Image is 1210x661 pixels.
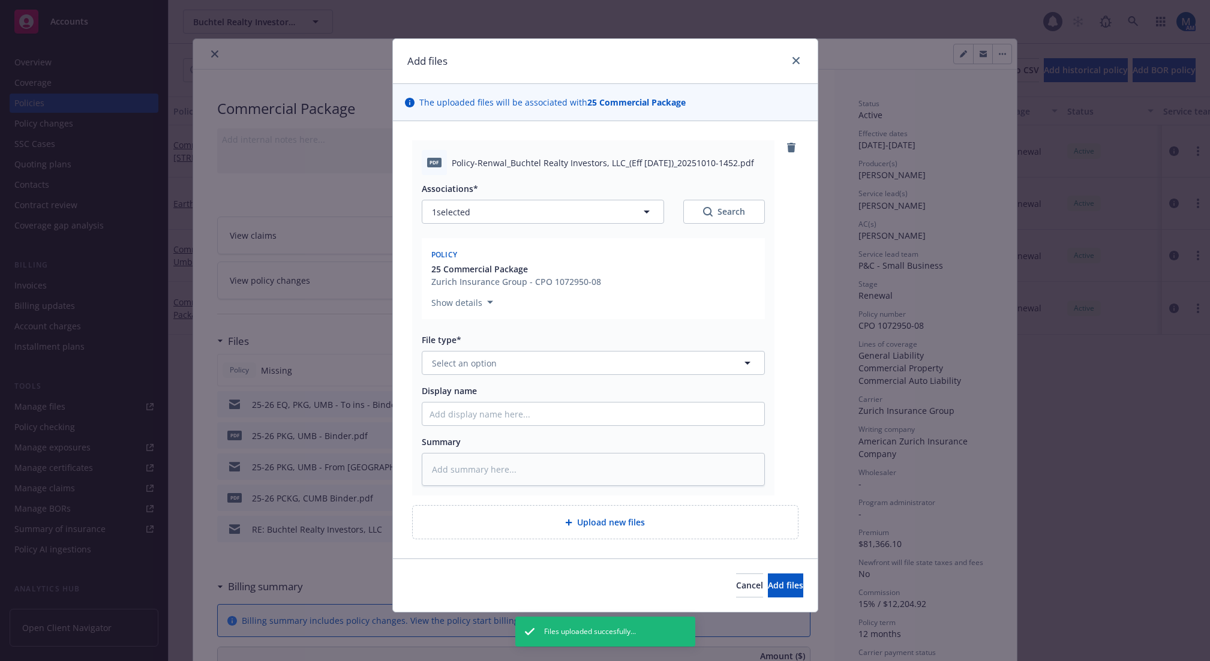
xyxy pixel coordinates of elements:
[577,516,645,528] span: Upload new files
[422,385,477,396] span: Display name
[412,505,798,539] div: Upload new files
[422,402,764,425] input: Add display name here...
[432,357,497,369] span: Select an option
[422,436,461,447] span: Summary
[422,351,765,375] button: Select an option
[544,626,636,637] span: Files uploaded succesfully...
